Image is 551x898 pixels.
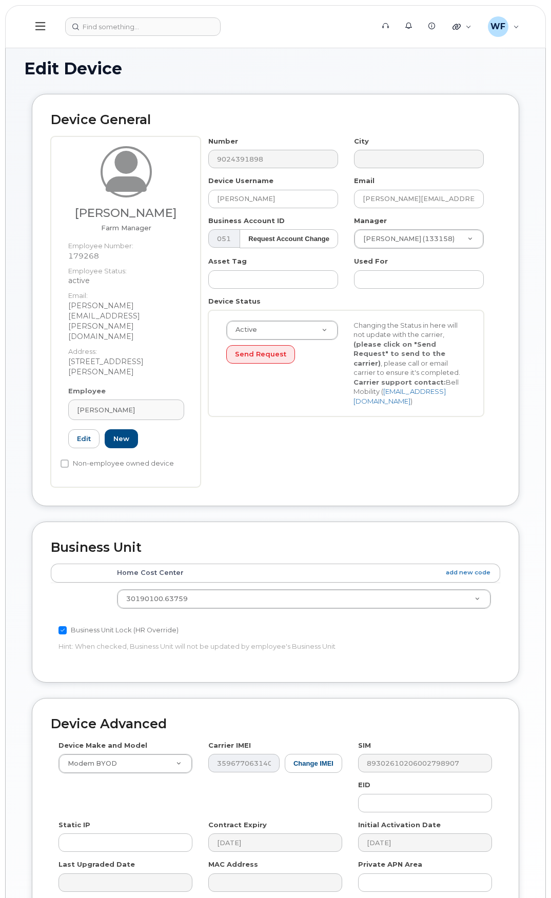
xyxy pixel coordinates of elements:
[68,429,100,448] a: Edit
[285,754,342,773] button: Change IMEI
[51,717,500,731] h2: Device Advanced
[248,235,329,243] strong: Request Account Change
[68,286,184,301] dt: Email:
[62,759,117,768] span: Modem BYOD
[240,229,338,248] button: Request Account Change
[353,387,446,405] a: [EMAIL_ADDRESS][DOMAIN_NAME]
[229,325,257,334] span: Active
[354,256,388,266] label: Used For
[446,568,490,577] a: add new code
[354,216,387,226] label: Manager
[208,741,251,750] label: Carrier IMEI
[126,595,188,603] span: 30190100.63759
[59,754,192,773] a: Modem BYOD
[226,345,295,364] button: Send Request
[51,541,500,555] h2: Business Unit
[358,741,371,750] label: SIM
[208,136,238,146] label: Number
[68,400,184,420] a: [PERSON_NAME]
[51,113,500,127] h2: Device General
[68,275,184,286] dd: active
[58,860,135,869] label: Last Upgraded Date
[105,429,138,448] a: New
[353,340,445,367] strong: (please click on "Send Request" to send to the carrier)
[358,780,370,790] label: EID
[58,626,67,634] input: Business Unit Lock (HR Override)
[68,356,184,377] dd: [STREET_ADDRESS][PERSON_NAME]
[68,251,184,261] dd: 179268
[354,136,369,146] label: City
[208,216,285,226] label: Business Account ID
[208,256,247,266] label: Asset Tag
[357,234,455,244] span: [PERSON_NAME] (133158)
[355,230,483,248] a: [PERSON_NAME] (133158)
[108,564,500,582] th: Home Cost Center
[58,741,147,750] label: Device Make and Model
[58,820,90,830] label: Static IP
[58,624,179,636] label: Business Unit Lock (HR Override)
[208,820,267,830] label: Contract Expiry
[68,261,184,276] dt: Employee Status:
[68,207,184,219] h3: [PERSON_NAME]
[208,860,258,869] label: MAC Address
[24,59,527,77] h1: Edit Device
[208,176,273,186] label: Device Username
[61,460,69,468] input: Non-employee owned device
[68,236,184,251] dt: Employee Number:
[358,860,422,869] label: Private APN Area
[358,820,441,830] label: Initial Activation Date
[208,296,261,306] label: Device Status
[353,378,446,386] strong: Carrier support contact:
[61,457,174,470] label: Non-employee owned device
[354,176,375,186] label: Email
[68,386,106,396] label: Employee
[117,590,490,608] a: 30190100.63759
[101,224,151,232] span: Job title
[346,321,473,406] div: Changing the Status in here will not update with the carrier, , please call or email carrier to e...
[68,342,184,356] dt: Address:
[227,321,338,340] a: Active
[58,642,342,651] p: Hint: When checked, Business Unit will not be updated by employee's Business Unit
[77,405,135,415] span: [PERSON_NAME]
[68,301,184,342] dd: [PERSON_NAME][EMAIL_ADDRESS][PERSON_NAME][DOMAIN_NAME]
